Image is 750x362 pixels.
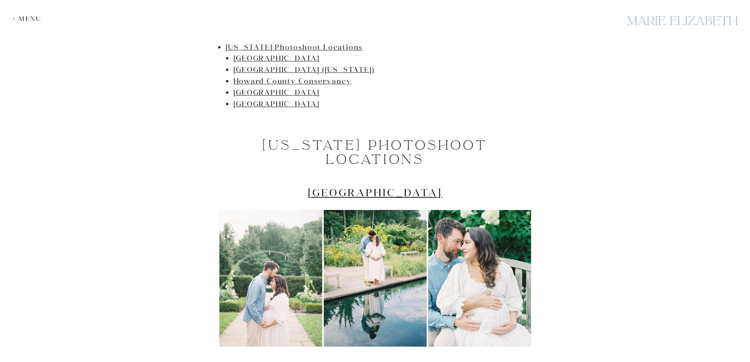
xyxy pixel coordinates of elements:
[233,76,352,85] a: Howard County Conservancy
[218,208,533,348] img: Maryland Photoshoot Locations - Collage Of 3 Images From Maternity Photo Session At Brookside Gar...
[226,43,363,52] a: [US_STATE] Photoshoot Locations
[218,20,533,32] h2: Table of Contents
[233,54,320,63] a: [GEOGRAPHIC_DATA]
[13,15,45,22] div: + Menu
[233,88,320,97] a: [GEOGRAPHIC_DATA]
[218,138,533,167] h1: [US_STATE] Photoshoot Locations
[233,65,375,74] a: [GEOGRAPHIC_DATA] ([US_STATE])
[233,99,320,108] a: [GEOGRAPHIC_DATA]
[308,186,443,199] a: [GEOGRAPHIC_DATA]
